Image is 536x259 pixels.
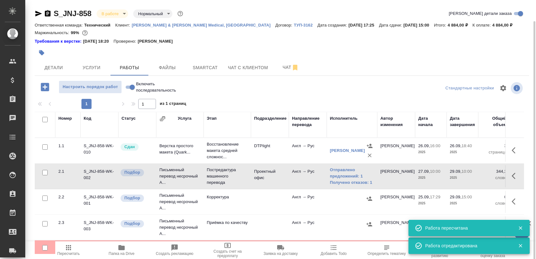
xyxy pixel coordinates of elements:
td: Англ → Рус [289,140,327,162]
td: S_JNJ-858-WK-010 [80,140,118,162]
td: [PERSON_NAME] [377,140,415,162]
div: Общий объем [481,115,507,128]
span: Smartcat [190,64,220,72]
p: 4 884,00 ₽ [448,23,473,27]
div: Услуга [178,115,191,122]
p: 17:29 [430,195,440,199]
p: Маржинальность: [35,30,71,35]
td: Англ → Рус [289,216,327,238]
p: 2025 [418,200,444,207]
button: Назначить [365,220,374,229]
div: Можно подбирать исполнителей [120,194,153,202]
button: Нормальный [136,11,165,16]
p: 2025 [418,149,444,155]
button: Назначить [365,141,374,151]
p: 15:00 [462,195,472,199]
button: Заявка на доставку [254,241,307,259]
button: Здесь прячутся важные кнопки [508,168,523,184]
a: Требования к верстке: [35,38,83,45]
div: Работа отредактирована [425,243,509,249]
div: Этап [207,115,217,122]
p: Подбор [124,195,140,201]
p: слово [481,175,507,181]
p: 27.09, [418,169,430,174]
p: 2025 [450,175,475,181]
p: 29.09, [450,169,462,174]
p: 2025 [450,200,475,207]
td: [PERSON_NAME] [377,216,415,238]
div: Номер [58,115,72,122]
td: Проектный офис [251,165,289,187]
svg: Отписаться [291,64,299,71]
p: Подбор [124,220,140,227]
span: Услуги [76,64,107,72]
div: В работе [133,9,172,18]
p: 29.09, [450,195,462,199]
p: Ответственная команда: [35,23,84,27]
a: Отправлено предложений: 1 [330,167,374,179]
p: Постредактура машинного перевода [207,167,248,186]
span: Чат [276,63,306,71]
div: 2.1 [58,168,77,175]
p: Приёмка по качеству [207,220,248,226]
p: 0 [481,194,507,200]
a: Получено отказов: 1 [330,179,374,186]
p: Клиент: [115,23,132,27]
button: Создать рекламацию [148,241,201,259]
p: 3 [481,143,507,149]
span: Настроить порядок работ [62,83,118,91]
div: Можно подбирать исполнителей [120,168,153,177]
div: Статус [122,115,136,122]
p: 26.09, [450,143,462,148]
p: Сдан [124,144,135,150]
span: Папка на Drive [109,251,134,256]
p: слово [481,200,507,207]
span: Создать рекламацию [156,251,194,256]
p: 4 884,00 ₽ [492,23,517,27]
p: 18:40 [462,143,472,148]
p: 16:00 [430,143,440,148]
a: S_JNJ-858 [54,9,92,18]
div: Код [84,115,91,122]
p: 26.09, [418,143,430,148]
p: 25.09, [418,195,430,199]
p: Проверено: [114,38,138,45]
button: В работе [100,11,121,16]
td: S_JNJ-858-WK-001 [80,191,118,213]
p: [PERSON_NAME] & [PERSON_NAME] Medical, [GEOGRAPHIC_DATA] [132,23,275,27]
td: Письменный перевод несрочный А... [156,189,204,214]
p: Дата создания: [318,23,348,27]
p: Корректура [207,194,248,200]
p: Договор: [275,23,294,27]
button: Сгруппировать [159,116,166,122]
td: Англ → Рус [289,165,327,187]
a: [PERSON_NAME] [330,148,365,153]
div: 1.1 [58,143,77,149]
div: Работа пересчитана [425,225,509,231]
p: 10:00 [462,169,472,174]
button: Скопировать ссылку для ЯМессенджера [35,10,42,17]
span: [PERSON_NAME] детали заказа [449,10,512,17]
div: Дата завершения [450,115,475,128]
div: Дата начала [418,115,444,128]
button: Пересчитать [42,241,95,259]
td: Письменный перевод несрочный А... [156,164,204,189]
a: [PERSON_NAME] & [PERSON_NAME] Medical, [GEOGRAPHIC_DATA] [132,22,275,27]
td: [PERSON_NAME] [377,191,415,213]
span: Заявка на доставку [264,251,298,256]
span: Посмотреть информацию [511,82,524,94]
a: ТУП-3162 [294,22,318,27]
div: Исполнитель [330,115,358,122]
td: S_JNJ-858-WK-003 [80,216,118,238]
p: 10:00 [430,169,440,174]
div: split button [444,83,496,93]
p: К оплате: [473,23,492,27]
button: Скопировать ссылку [44,10,51,17]
button: Закрыть [514,243,527,249]
span: Определить тематику [367,251,406,256]
p: 2025 [450,149,475,155]
button: Добавить Todo [307,241,360,259]
div: Автор изменения [380,115,412,128]
span: из 1 страниц [160,100,186,109]
p: 344,3 [481,168,507,175]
